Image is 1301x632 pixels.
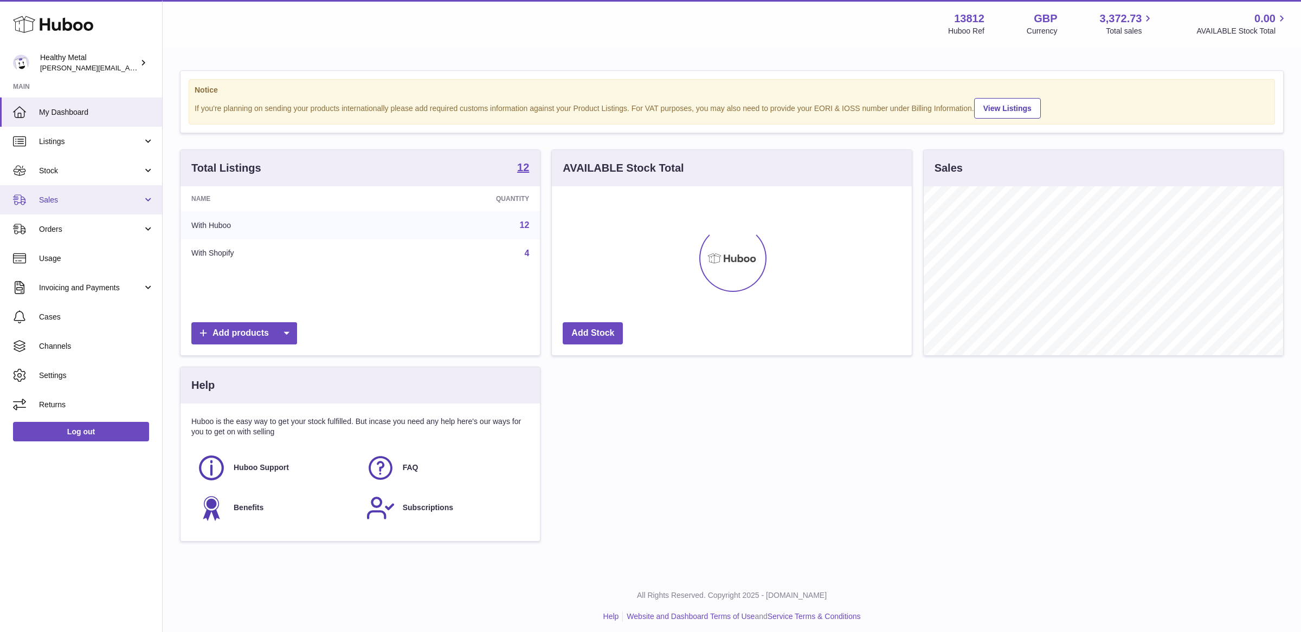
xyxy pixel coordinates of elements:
[13,55,29,71] img: jose@healthy-metal.com
[517,162,529,175] a: 12
[39,253,154,264] span: Usage
[39,370,154,381] span: Settings
[13,422,149,441] a: Log out
[366,493,524,523] a: Subscriptions
[195,96,1269,119] div: If you're planning on sending your products internationally please add required customs informati...
[1106,26,1154,36] span: Total sales
[181,186,375,211] th: Name
[1100,11,1155,36] a: 3,372.73 Total sales
[366,453,524,483] a: FAQ
[1254,11,1276,26] span: 0.00
[39,107,154,118] span: My Dashboard
[517,162,529,173] strong: 12
[974,98,1041,119] a: View Listings
[39,195,143,205] span: Sales
[1034,11,1057,26] strong: GBP
[954,11,984,26] strong: 13812
[181,211,375,239] td: With Huboo
[948,26,984,36] div: Huboo Ref
[39,166,143,176] span: Stock
[1196,26,1288,36] span: AVAILABLE Stock Total
[520,220,530,230] a: 12
[935,161,963,175] h3: Sales
[39,400,154,410] span: Returns
[623,611,860,622] li: and
[39,341,154,351] span: Channels
[39,224,143,234] span: Orders
[403,462,418,473] span: FAQ
[197,493,355,523] a: Benefits
[375,186,540,211] th: Quantity
[197,453,355,483] a: Huboo Support
[39,136,143,147] span: Listings
[40,63,217,72] span: [PERSON_NAME][EMAIL_ADDRESS][DOMAIN_NAME]
[191,378,215,393] h3: Help
[191,322,297,344] a: Add products
[234,462,289,473] span: Huboo Support
[191,161,261,175] h3: Total Listings
[563,322,623,344] a: Add Stock
[195,85,1269,95] strong: Notice
[171,590,1292,601] p: All Rights Reserved. Copyright 2025 - [DOMAIN_NAME]
[1027,26,1058,36] div: Currency
[39,312,154,322] span: Cases
[1100,11,1142,26] span: 3,372.73
[1196,11,1288,36] a: 0.00 AVAILABLE Stock Total
[39,283,143,293] span: Invoicing and Payments
[403,503,453,513] span: Subscriptions
[563,161,684,175] h3: AVAILABLE Stock Total
[627,612,755,621] a: Website and Dashboard Terms of Use
[603,612,619,621] a: Help
[524,249,529,258] a: 4
[768,612,861,621] a: Service Terms & Conditions
[191,416,529,437] p: Huboo is the easy way to get your stock fulfilled. But incase you need any help here's our ways f...
[234,503,263,513] span: Benefits
[181,239,375,268] td: With Shopify
[40,53,138,73] div: Healthy Metal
